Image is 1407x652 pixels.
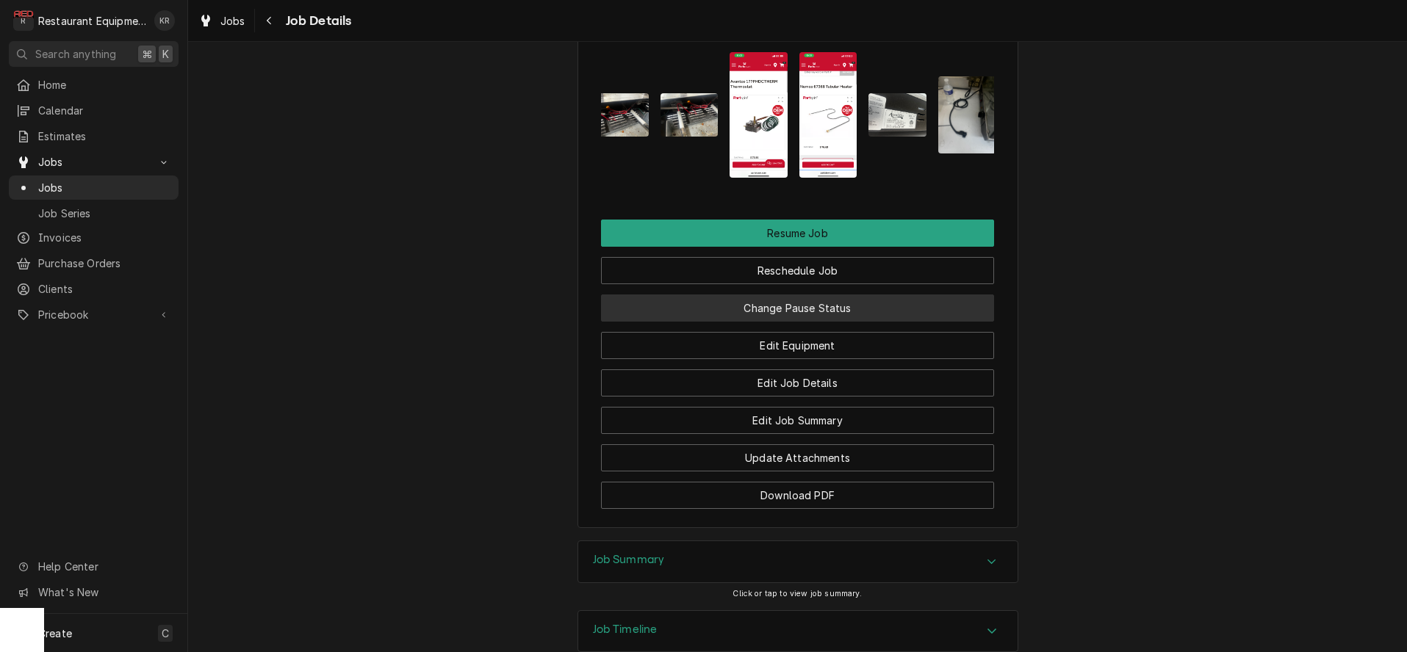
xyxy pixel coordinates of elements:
[192,9,251,33] a: Jobs
[593,623,658,637] h3: Job Timeline
[601,482,994,509] button: Download PDF
[38,559,170,574] span: Help Center
[601,284,994,322] div: Button Group Row
[601,220,994,509] div: Button Group
[9,41,179,67] button: Search anything⌘K
[799,52,857,177] img: hzL7J1TE61wiEiA0Mq0w
[38,281,171,297] span: Clients
[38,180,171,195] span: Jobs
[13,10,34,31] div: R
[868,93,926,137] img: 0ColOxaRP23pnkHrv8bY
[9,303,179,327] a: Go to Pricebook
[591,93,649,137] img: 9hYGoH5GSw6QOVvNbCZG
[601,471,994,509] div: Button Group Row
[601,322,994,359] div: Button Group Row
[38,230,171,245] span: Invoices
[9,277,179,301] a: Clients
[258,9,281,32] button: Navigate back
[578,541,1018,582] button: Accordion Details Expand Trigger
[601,407,994,434] button: Edit Job Summary
[577,540,1018,583] div: Job Summary
[38,128,171,144] span: Estimates
[38,206,171,221] span: Job Series
[938,76,996,153] img: awaMoShTRlCdJ8Bh1p6v
[9,73,179,97] a: Home
[38,627,72,640] span: Create
[142,46,152,62] span: ⌘
[35,46,116,62] span: Search anything
[38,103,171,118] span: Calendar
[38,77,171,93] span: Home
[601,359,994,396] div: Button Group Row
[220,13,245,29] span: Jobs
[661,93,719,137] img: jPzbQ5B3SmOoT4IjXjJI
[9,580,179,604] a: Go to What's New
[162,626,169,641] span: C
[601,220,994,247] div: Button Group Row
[9,175,179,200] a: Jobs
[162,46,169,62] span: K
[601,220,994,247] button: Resume Job
[9,554,179,579] a: Go to Help Center
[578,611,1018,652] div: Accordion Header
[9,150,179,174] a: Go to Jobs
[38,256,171,271] span: Purchase Orders
[601,369,994,396] button: Edit Job Details
[601,257,994,284] button: Reschedule Job
[13,10,34,31] div: Restaurant Equipment Diagnostics's Avatar
[601,332,994,359] button: Edit Equipment
[601,294,994,322] button: Change Pause Status
[281,11,352,31] span: Job Details
[154,10,175,31] div: KR
[9,98,179,123] a: Calendar
[38,584,170,600] span: What's New
[593,553,665,567] h3: Job Summary
[601,434,994,471] div: Button Group Row
[601,444,994,471] button: Update Attachments
[601,396,994,434] div: Button Group Row
[154,10,175,31] div: Kelli Robinette's Avatar
[578,611,1018,652] button: Accordion Details Expand Trigger
[38,13,146,29] div: Restaurant Equipment Diagnostics
[38,154,149,170] span: Jobs
[38,307,149,322] span: Pricebook
[578,541,1018,582] div: Accordion Header
[9,201,179,225] a: Job Series
[9,225,179,250] a: Invoices
[730,52,788,177] img: CdUMpLHwTXKisyGANr6u
[9,124,179,148] a: Estimates
[733,589,862,598] span: Click or tap to view job summary.
[601,40,994,189] span: Attachments
[601,26,994,189] div: Attachments
[9,251,179,275] a: Purchase Orders
[601,247,994,284] div: Button Group Row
